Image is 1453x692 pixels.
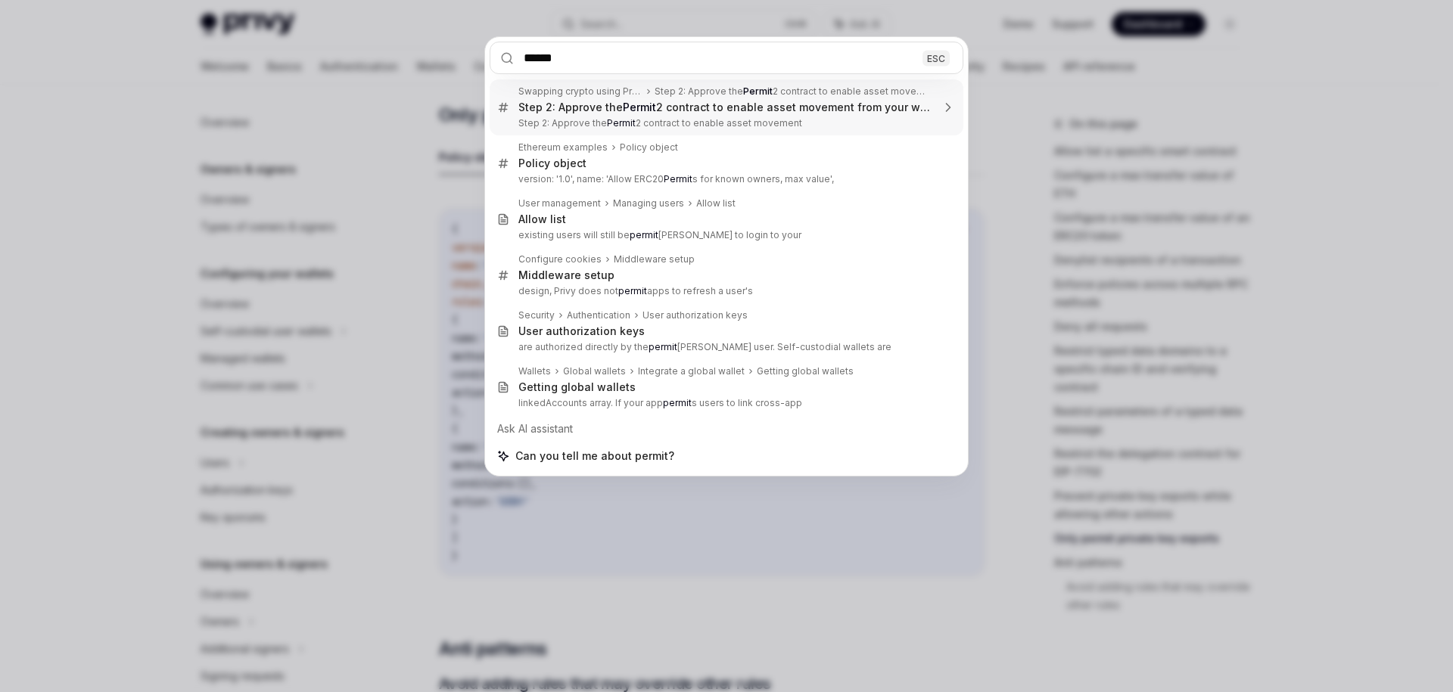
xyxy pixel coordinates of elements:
div: Step 2: Approve the 2 contract to enable asset movement from your wallet [518,101,932,114]
div: Middleware setup [518,268,614,282]
div: User authorization keys [518,324,645,338]
div: Security [518,309,555,321]
p: Step 2: Approve the 2 contract to enable asset movement [518,117,932,129]
div: Ask AI assistant [490,415,963,442]
div: Getting global wallets [757,365,854,377]
div: User authorization keys [642,309,748,321]
div: Policy object [620,141,678,154]
div: Step 2: Approve the 2 contract to enable asset movement from your wallet [655,85,932,98]
b: permit [649,341,677,352]
div: Managing users [613,197,684,209]
div: Configure cookies [518,253,602,265]
div: Middleware setup [614,253,695,265]
div: Swapping crypto using Privy and 0x [518,85,642,98]
p: are authorized directly by the [PERSON_NAME] user. Self-custodial wallets are [518,341,932,353]
p: version: '1.0', name: 'Allow ERC20 s for known owners, max value', [518,173,932,185]
div: Ethereum examples [518,141,608,154]
div: Getting global wallets [518,380,636,394]
div: Integrate a global wallet [638,365,745,377]
div: User management [518,197,601,209]
p: existing users will still be [PERSON_NAME] to login to your [518,229,932,241]
div: Policy object [518,157,586,170]
p: linkedAccounts array. If your app s users to link cross-app [518,397,932,409]
b: Permit [607,117,636,129]
div: Global wallets [563,365,626,377]
div: ESC [923,50,950,66]
b: Permit [664,173,692,185]
b: permit [663,397,692,408]
b: Permit [743,85,773,97]
b: permit [630,229,658,240]
b: Permit [623,101,656,113]
div: Wallets [518,365,551,377]
div: Allow list [696,197,736,209]
div: Authentication [567,309,630,321]
b: permit [618,285,647,296]
span: Can you tell me about permit? [515,448,674,464]
div: Allow list [518,213,566,226]
p: design, Privy does not apps to refresh a user's [518,285,932,297]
